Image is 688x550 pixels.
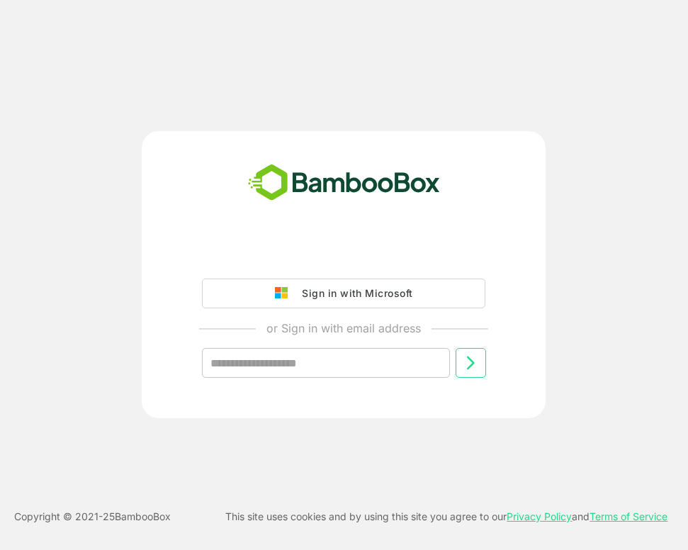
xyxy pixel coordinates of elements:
a: Privacy Policy [507,510,572,522]
img: bamboobox [240,159,448,206]
button: Sign in with Microsoft [202,279,485,308]
a: Terms of Service [590,510,667,522]
iframe: Sign in with Google Button [195,239,492,270]
p: or Sign in with email address [266,320,421,337]
p: Copyright © 2021- 25 BambooBox [14,508,171,525]
img: google [275,287,295,300]
div: Sign in with Microsoft [295,284,412,303]
p: This site uses cookies and by using this site you agree to our and [225,508,667,525]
